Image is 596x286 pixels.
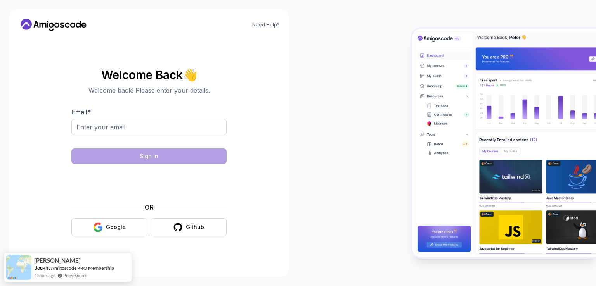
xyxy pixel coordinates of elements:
[71,119,227,135] input: Enter your email
[106,223,126,231] div: Google
[63,272,87,279] a: ProveSource
[252,22,279,28] a: Need Help?
[6,255,31,280] img: provesource social proof notification image
[34,257,81,264] span: [PERSON_NAME]
[34,272,55,279] span: 4 hours ago
[71,86,227,95] p: Welcome back! Please enter your details.
[186,223,204,231] div: Github
[71,218,147,236] button: Google
[34,265,50,271] span: Bought
[19,19,88,31] a: Home link
[412,29,596,257] img: Amigoscode Dashboard
[151,218,227,236] button: Github
[145,203,154,212] p: OR
[140,152,158,160] div: Sign in
[51,265,114,271] a: Amigoscode PRO Membership
[71,108,91,116] label: Email *
[71,148,227,164] button: Sign in
[182,68,197,81] span: 👋
[90,169,208,198] iframe: Widget containing checkbox for hCaptcha security challenge
[71,69,227,81] h2: Welcome Back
